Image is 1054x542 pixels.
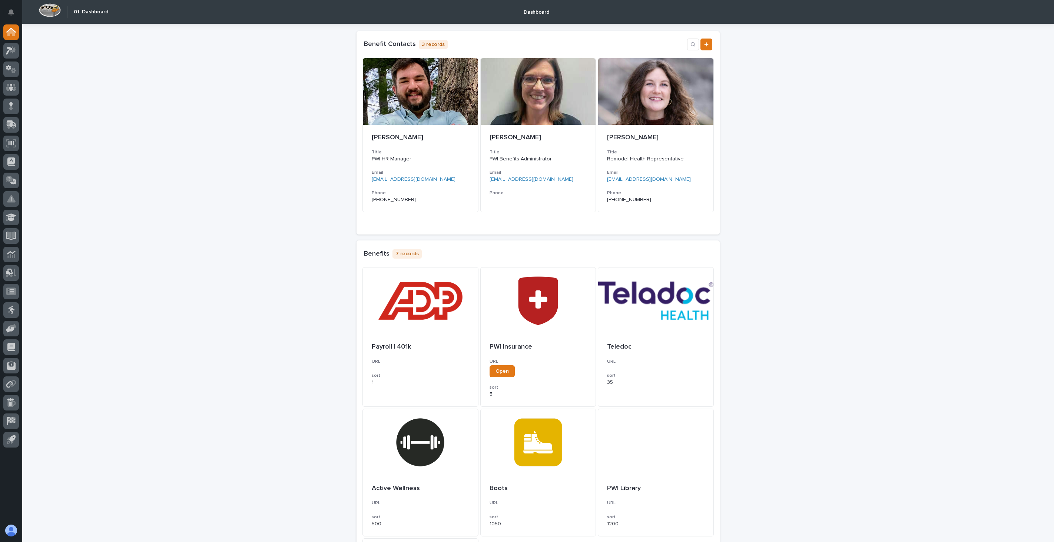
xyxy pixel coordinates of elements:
[598,267,714,407] a: TeledocURLsort35
[607,485,705,493] p: PWI Library
[480,267,596,407] a: PWI InsuranceURLOpensort5
[372,170,469,176] h3: Email
[372,514,469,520] h3: sort
[598,58,714,212] a: [PERSON_NAME]TitleRemodel Health RepresentativeEmail[EMAIL_ADDRESS][DOMAIN_NAME]Phone[PHONE_NUMBER]
[372,197,416,202] a: [PHONE_NUMBER]
[490,134,587,142] p: [PERSON_NAME]
[607,373,705,379] h3: sort
[372,343,469,351] p: Payroll | 401k
[607,343,705,351] p: Teledoc
[419,40,448,49] p: 3 records
[607,156,705,162] p: Remodel Health Representative
[607,521,705,527] p: 1200
[607,514,705,520] h3: sort
[607,500,705,506] h3: URL
[490,177,573,182] a: [EMAIL_ADDRESS][DOMAIN_NAME]
[39,3,61,17] img: Workspace Logo
[9,9,19,21] div: Notifications
[490,343,587,351] p: PWI Insurance
[362,58,478,212] a: [PERSON_NAME]TitlePWI HR ManagerEmail[EMAIL_ADDRESS][DOMAIN_NAME]Phone[PHONE_NUMBER]
[3,523,19,538] button: users-avatar
[490,385,587,390] h3: sort
[480,58,596,212] a: [PERSON_NAME]TitlePWI Benefits AdministratorEmail[EMAIL_ADDRESS][DOMAIN_NAME]Phone
[372,156,469,162] p: PWI HR Manager
[372,177,455,182] a: [EMAIL_ADDRESS][DOMAIN_NAME]
[372,485,469,493] p: Active Wellness
[372,500,469,506] h3: URL
[607,177,691,182] a: [EMAIL_ADDRESS][DOMAIN_NAME]
[490,149,587,155] h3: Title
[607,379,705,386] p: 35
[364,250,390,258] h1: Benefits
[490,156,587,162] p: PWI Benefits Administrator
[490,514,587,520] h3: sort
[480,409,596,536] a: BootsURLsort1050
[490,391,587,398] p: 5
[598,409,714,536] a: PWI LibraryURLsort1200
[362,267,478,407] a: Payroll | 401kURLsort1
[607,170,705,176] h3: Email
[364,40,416,49] h1: Benefit Contacts
[490,365,515,377] a: Open
[490,485,587,493] p: Boots
[372,521,469,527] p: 500
[607,134,705,142] p: [PERSON_NAME]
[490,190,587,196] h3: Phone
[372,149,469,155] h3: Title
[700,39,712,50] a: Add new record
[490,500,587,506] h3: URL
[607,149,705,155] h3: Title
[392,249,422,259] p: 7 records
[372,379,469,386] p: 1
[607,190,705,196] h3: Phone
[490,521,587,527] p: 1050
[495,369,509,374] span: Open
[372,359,469,365] h3: URL
[490,170,587,176] h3: Email
[3,4,19,20] button: Notifications
[607,197,651,202] a: [PHONE_NUMBER]
[362,409,478,536] a: Active WellnessURLsort500
[490,359,587,365] h3: URL
[607,359,705,365] h3: URL
[74,9,108,15] h2: 01. Dashboard
[372,373,469,379] h3: sort
[372,134,469,142] p: [PERSON_NAME]
[372,190,469,196] h3: Phone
